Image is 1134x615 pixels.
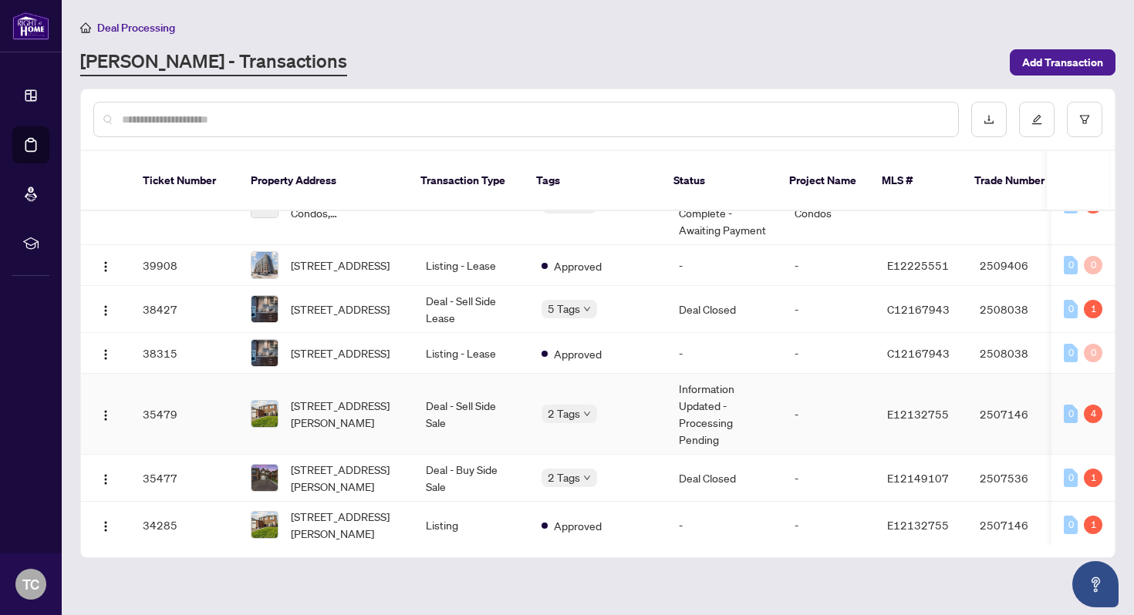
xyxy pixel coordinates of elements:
[1084,516,1102,534] div: 1
[291,508,401,542] span: [STREET_ADDRESS][PERSON_NAME]
[130,374,238,455] td: 35479
[1010,49,1115,76] button: Add Transaction
[413,502,529,549] td: Listing
[667,333,782,374] td: -
[22,573,39,595] span: TC
[967,455,1075,502] td: 2507536
[967,333,1075,374] td: 2508038
[524,151,661,211] th: Tags
[661,151,777,211] th: Status
[667,245,782,286] td: -
[100,473,112,486] img: Logo
[548,469,580,486] span: 2 Tags
[291,344,390,361] span: [STREET_ADDRESS]
[554,257,602,274] span: Approved
[782,455,875,502] td: -
[93,512,118,537] button: Logo
[583,305,591,313] span: down
[967,502,1075,549] td: 2507146
[1084,256,1102,274] div: 0
[100,348,112,361] img: Logo
[130,286,238,333] td: 38427
[413,374,529,455] td: Deal - Sell Side Sale
[967,245,1075,286] td: 2509406
[782,502,875,549] td: -
[100,304,112,317] img: Logo
[93,341,118,365] button: Logo
[971,102,1007,137] button: download
[667,374,782,455] td: Information Updated - Processing Pending
[291,301,390,318] span: [STREET_ADDRESS]
[251,340,278,366] img: thumbnail-img
[782,286,875,333] td: -
[291,461,401,495] span: [STREET_ADDRESS][PERSON_NAME]
[962,151,1070,211] th: Trade Number
[583,474,591,482] span: down
[251,465,278,491] img: thumbnail-img
[1084,344,1102,362] div: 0
[667,286,782,333] td: Deal Closed
[413,455,529,502] td: Deal - Buy Side Sale
[93,402,118,426] button: Logo
[130,151,238,211] th: Ticket Number
[1064,516,1078,534] div: 0
[1031,114,1042,125] span: edit
[548,405,580,422] span: 2 Tags
[777,151,869,211] th: Project Name
[887,258,949,272] span: E12225551
[413,333,529,374] td: Listing - Lease
[782,374,875,455] td: -
[1019,102,1055,137] button: edit
[1022,50,1103,75] span: Add Transaction
[887,302,950,316] span: C12167943
[1084,405,1102,423] div: 4
[869,151,962,211] th: MLS #
[984,114,994,125] span: download
[80,49,347,76] a: [PERSON_NAME] - Transactions
[93,465,118,490] button: Logo
[554,517,602,534] span: Approved
[413,286,529,333] td: Deal - Sell Side Lease
[1084,300,1102,318] div: 1
[548,300,580,318] span: 5 Tags
[782,333,875,374] td: -
[887,407,949,421] span: E12132755
[967,374,1075,455] td: 2507146
[93,253,118,277] button: Logo
[583,410,591,418] span: down
[130,502,238,549] td: 34285
[554,345,602,362] span: Approved
[1084,469,1102,487] div: 1
[251,252,278,278] img: thumbnail-img
[887,471,949,485] span: E12149107
[100,260,112,273] img: Logo
[12,12,49,40] img: logo
[251,296,278,322] img: thumbnail-img
[1067,102,1102,137] button: filter
[130,245,238,286] td: 39908
[667,502,782,549] td: -
[251,512,278,538] img: thumbnail-img
[1072,561,1119,607] button: Open asap
[413,245,529,286] td: Listing - Lease
[1064,300,1078,318] div: 0
[887,518,949,532] span: E12132755
[251,401,278,427] img: thumbnail-img
[100,520,112,533] img: Logo
[100,409,112,422] img: Logo
[1064,256,1078,274] div: 0
[291,397,401,431] span: [STREET_ADDRESS][PERSON_NAME]
[291,257,390,274] span: [STREET_ADDRESS]
[238,151,408,211] th: Property Address
[967,286,1075,333] td: 2508038
[130,333,238,374] td: 38315
[93,297,118,321] button: Logo
[97,21,175,35] span: Deal Processing
[1064,405,1078,423] div: 0
[80,22,91,33] span: home
[667,455,782,502] td: Deal Closed
[782,245,875,286] td: -
[408,151,524,211] th: Transaction Type
[130,455,238,502] td: 35477
[1079,114,1090,125] span: filter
